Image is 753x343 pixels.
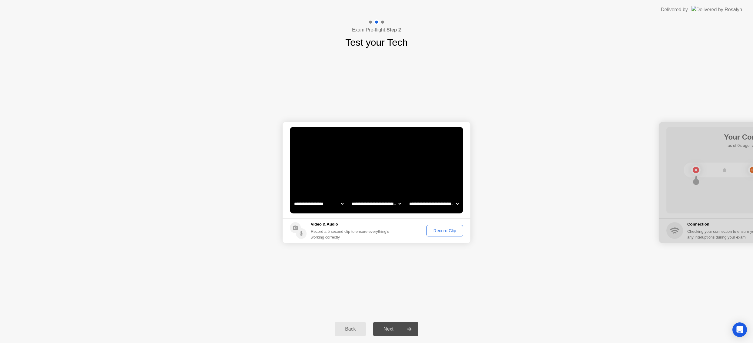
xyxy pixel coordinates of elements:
[692,6,742,13] img: Delivered by Rosalyn
[373,322,418,336] button: Next
[345,35,408,50] h1: Test your Tech
[337,326,364,332] div: Back
[661,6,688,13] div: Delivered by
[426,225,463,236] button: Record Clip
[311,229,392,240] div: Record a 5 second clip to ensure everything’s working correctly
[293,198,345,210] select: Available cameras
[352,26,401,34] h4: Exam Pre-flight:
[408,198,460,210] select: Available microphones
[335,322,366,336] button: Back
[350,198,402,210] select: Available speakers
[732,322,747,337] div: Open Intercom Messenger
[429,228,461,233] div: Record Clip
[311,221,392,227] h5: Video & Audio
[386,27,401,32] b: Step 2
[375,326,402,332] div: Next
